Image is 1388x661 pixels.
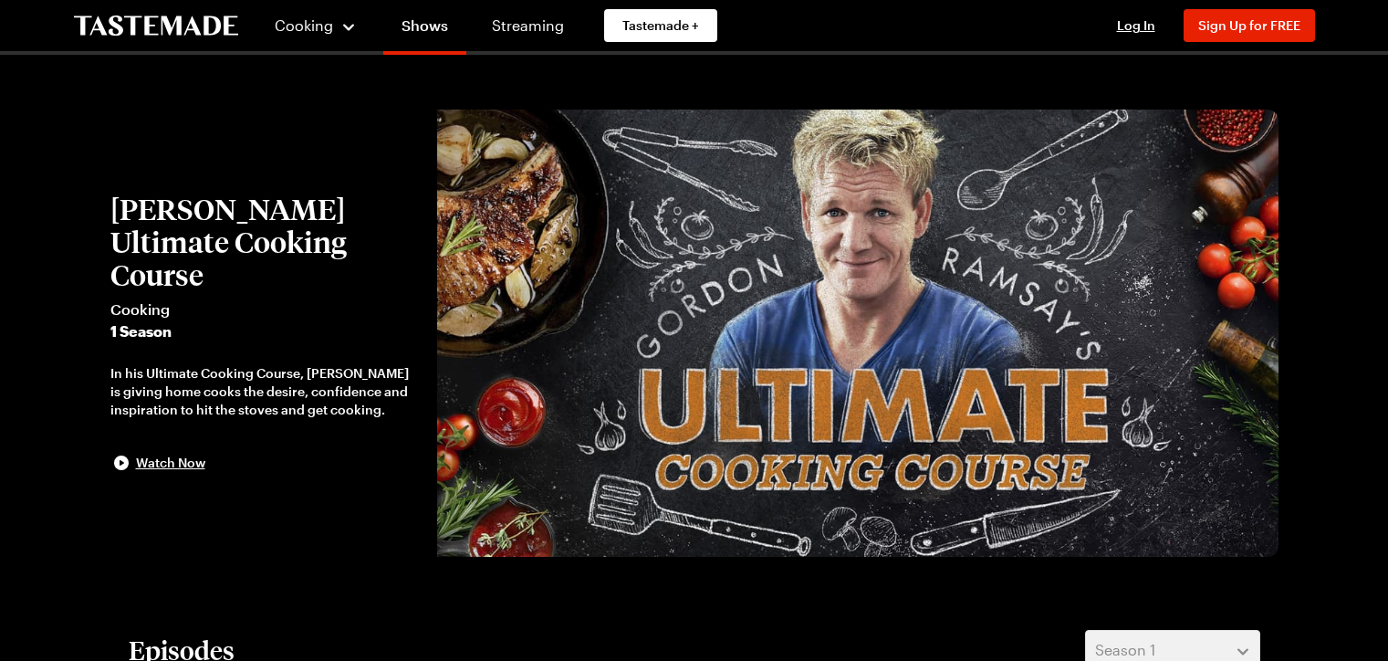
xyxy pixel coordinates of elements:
h2: [PERSON_NAME] Ultimate Cooking Course [110,193,419,291]
a: Shows [383,4,466,55]
button: Cooking [275,4,358,47]
a: Tastemade + [604,9,717,42]
span: 1 Season [110,320,419,342]
span: Cooking [275,16,333,34]
button: Log In [1100,16,1173,35]
span: Log In [1117,17,1155,33]
img: Gordon Ramsay's Ultimate Cooking Course [437,110,1278,557]
span: Cooking [110,299,419,320]
span: Sign Up for FREE [1198,17,1300,33]
button: [PERSON_NAME] Ultimate Cooking CourseCooking1 SeasonIn his Ultimate Cooking Course, [PERSON_NAME]... [110,193,419,474]
span: Watch Now [136,454,205,472]
div: In his Ultimate Cooking Course, [PERSON_NAME] is giving home cooks the desire, confidence and ins... [110,364,419,419]
span: Tastemade + [622,16,699,35]
span: Season 1 [1095,639,1155,661]
button: Sign Up for FREE [1184,9,1315,42]
a: To Tastemade Home Page [74,16,238,37]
